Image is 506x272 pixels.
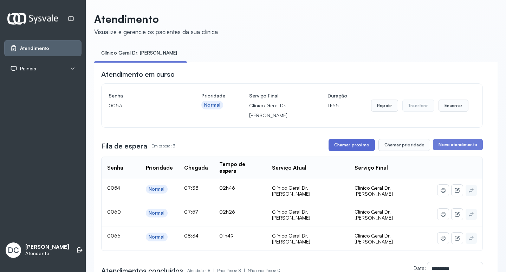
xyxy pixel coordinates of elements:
[201,91,225,101] h4: Prioridade
[329,139,375,151] button: Chamar próximo
[94,28,218,36] div: Visualize e gerencie os pacientes da sua clínica
[149,210,165,216] div: Normal
[355,209,393,221] span: Clínico Geral Dr. [PERSON_NAME]
[109,91,177,101] h4: Senha
[402,100,434,112] button: Transferir
[219,209,235,215] span: 02h26
[10,45,76,52] a: Atendimento
[20,66,36,72] span: Painéis
[272,185,343,197] div: Clínico Geral Dr. [PERSON_NAME]
[184,165,208,171] div: Chegada
[149,186,165,192] div: Normal
[355,185,393,197] span: Clínico Geral Dr. [PERSON_NAME]
[25,244,69,251] p: [PERSON_NAME]
[414,265,426,271] label: Data:
[219,185,235,191] span: 02h46
[151,141,175,151] p: Em espera: 3
[20,45,49,51] span: Atendimento
[94,47,184,59] a: Clínico Geral Dr. [PERSON_NAME]
[327,101,347,110] p: 11:55
[272,165,306,171] div: Serviço Atual
[107,165,123,171] div: Senha
[439,100,468,112] button: Encerrar
[184,209,198,215] span: 07:57
[433,139,482,150] button: Novo atendimento
[378,139,430,151] button: Chamar prioridade
[219,233,234,239] span: 01h49
[184,233,199,239] span: 08:34
[355,233,393,245] span: Clínico Geral Dr. [PERSON_NAME]
[219,161,261,175] div: Tempo de espera
[101,141,147,151] h3: Fila de espera
[7,13,58,24] img: Logotipo do estabelecimento
[371,100,398,112] button: Repetir
[109,101,177,110] p: 0053
[149,234,165,240] div: Normal
[25,251,69,257] p: Atendente
[249,101,304,120] p: Clínico Geral Dr. [PERSON_NAME]
[107,185,120,191] span: 0054
[101,69,175,79] h3: Atendimento em curso
[146,165,173,171] div: Prioridade
[272,233,343,245] div: Clínico Geral Dr. [PERSON_NAME]
[249,91,304,101] h4: Serviço Final
[355,165,388,171] div: Serviço Final
[327,91,347,101] h4: Duração
[204,102,220,108] div: Normal
[272,209,343,221] div: Clínico Geral Dr. [PERSON_NAME]
[184,185,199,191] span: 07:38
[94,13,218,25] p: Atendimento
[107,209,121,215] span: 0060
[107,233,121,239] span: 0066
